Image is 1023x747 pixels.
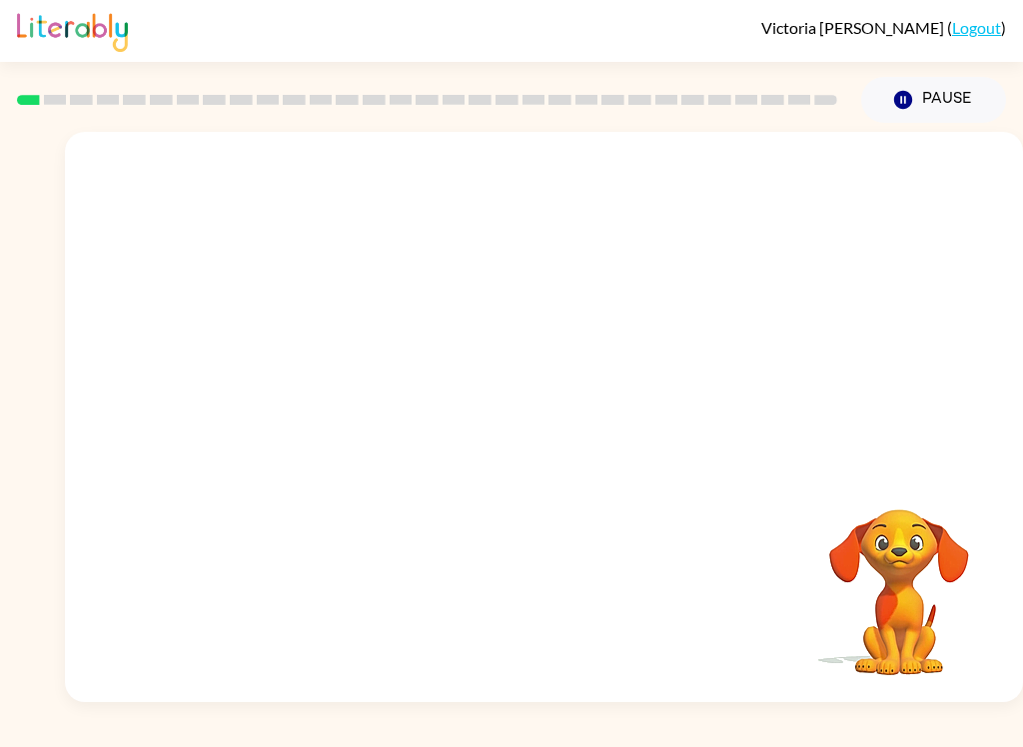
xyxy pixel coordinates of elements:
button: Pause [861,77,1006,123]
a: Logout [952,18,1001,37]
video: Your browser must support playing .mp4 files to use Literably. Please try using another browser. [799,478,999,678]
img: Literably [17,8,128,52]
div: ( ) [761,18,1006,37]
span: Victoria [PERSON_NAME] [761,18,947,37]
